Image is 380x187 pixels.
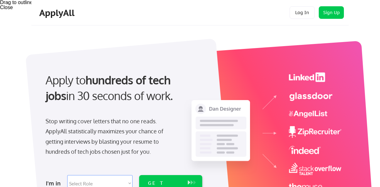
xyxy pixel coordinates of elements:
[46,72,200,104] div: Apply to in 30 seconds of work.
[46,116,175,157] div: Stop writing cover letters that no one reads. ApplyAll statistically maximizes your chance of get...
[39,8,76,18] div: ApplyAll
[290,6,315,19] button: Log In
[319,6,344,19] button: Sign Up
[46,73,173,103] strong: hundreds of tech jobs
